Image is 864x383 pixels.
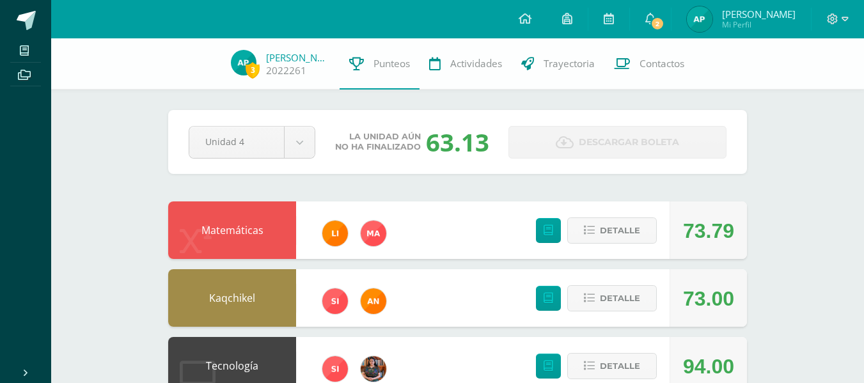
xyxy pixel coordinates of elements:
[361,221,386,246] img: 777e29c093aa31b4e16d68b2ed8a8a42.png
[266,51,330,64] a: [PERSON_NAME]
[512,38,604,90] a: Trayectoria
[567,217,657,244] button: Detalle
[650,17,664,31] span: 2
[266,64,306,77] a: 2022261
[231,50,256,75] img: 16dbf630ebc2ed5c490ee54726b3959b.png
[205,127,268,157] span: Unidad 4
[361,356,386,382] img: 60a759e8b02ec95d430434cf0c0a55c7.png
[373,57,410,70] span: Punteos
[600,219,640,242] span: Detalle
[420,38,512,90] a: Actividades
[361,288,386,314] img: fc6731ddebfef4a76f049f6e852e62c4.png
[246,62,260,78] span: 3
[322,356,348,382] img: 1e3c7f018e896ee8adc7065031dce62a.png
[567,353,657,379] button: Detalle
[426,125,489,159] div: 63.13
[450,57,502,70] span: Actividades
[683,270,734,327] div: 73.00
[604,38,694,90] a: Contactos
[322,288,348,314] img: 1e3c7f018e896ee8adc7065031dce62a.png
[189,127,315,158] a: Unidad 4
[640,57,684,70] span: Contactos
[322,221,348,246] img: d78b0415a9069934bf99e685b082ed4f.png
[600,354,640,378] span: Detalle
[683,202,734,260] div: 73.79
[600,286,640,310] span: Detalle
[168,269,296,327] div: Kaqchikel
[687,6,712,32] img: 16dbf630ebc2ed5c490ee54726b3959b.png
[567,285,657,311] button: Detalle
[722,8,796,20] span: [PERSON_NAME]
[340,38,420,90] a: Punteos
[168,201,296,259] div: Matemáticas
[335,132,421,152] span: La unidad aún no ha finalizado
[722,19,796,30] span: Mi Perfil
[579,127,679,158] span: Descargar boleta
[544,57,595,70] span: Trayectoria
